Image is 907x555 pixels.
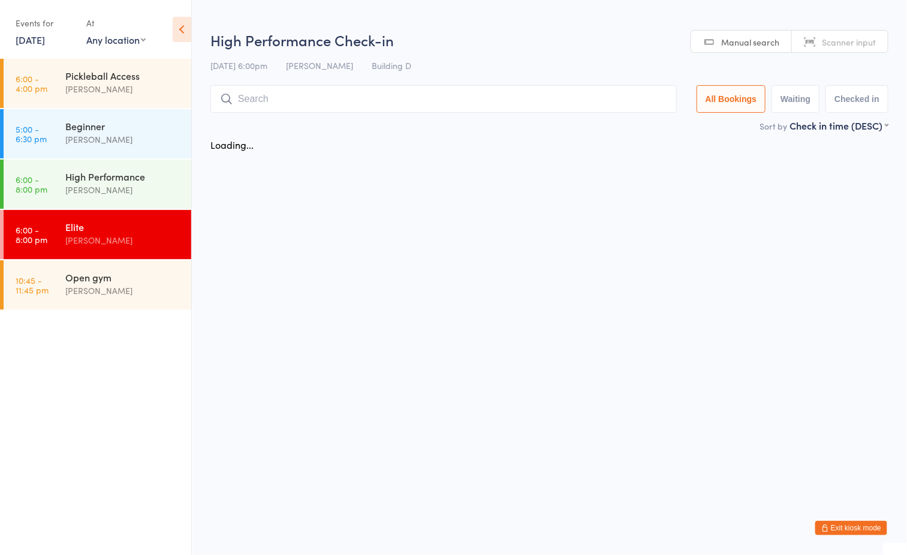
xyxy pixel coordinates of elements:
div: Elite [65,220,181,233]
button: Waiting [772,85,819,113]
a: 10:45 -11:45 pmOpen gym[PERSON_NAME] [4,260,191,310]
button: All Bookings [697,85,766,113]
span: Building D [372,59,411,71]
span: [DATE] 6:00pm [210,59,267,71]
a: [DATE] [16,33,45,46]
a: 6:00 -8:00 pmElite[PERSON_NAME] [4,210,191,259]
div: [PERSON_NAME] [65,133,181,146]
div: Loading... [210,138,254,151]
span: Manual search [721,36,779,48]
time: 6:00 - 8:00 pm [16,175,47,194]
button: Checked in [825,85,888,113]
time: 10:45 - 11:45 pm [16,275,49,295]
input: Search [210,85,677,113]
div: Open gym [65,271,181,284]
div: Events for [16,13,74,33]
div: [PERSON_NAME] [65,82,181,96]
div: High Performance [65,170,181,183]
div: Pickleball Access [65,69,181,82]
label: Sort by [760,120,787,132]
span: Scanner input [822,36,876,48]
a: 6:00 -8:00 pmHigh Performance[PERSON_NAME] [4,160,191,209]
button: Exit kiosk mode [815,521,887,535]
div: Check in time (DESC) [790,119,888,132]
span: [PERSON_NAME] [286,59,353,71]
div: Any location [86,33,146,46]
div: Beginner [65,119,181,133]
h2: High Performance Check-in [210,30,888,50]
time: 6:00 - 4:00 pm [16,74,47,93]
time: 6:00 - 8:00 pm [16,225,47,244]
div: [PERSON_NAME] [65,233,181,247]
div: At [86,13,146,33]
a: 5:00 -6:30 pmBeginner[PERSON_NAME] [4,109,191,158]
a: 6:00 -4:00 pmPickleball Access[PERSON_NAME] [4,59,191,108]
time: 5:00 - 6:30 pm [16,124,47,143]
div: [PERSON_NAME] [65,183,181,197]
div: [PERSON_NAME] [65,284,181,298]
